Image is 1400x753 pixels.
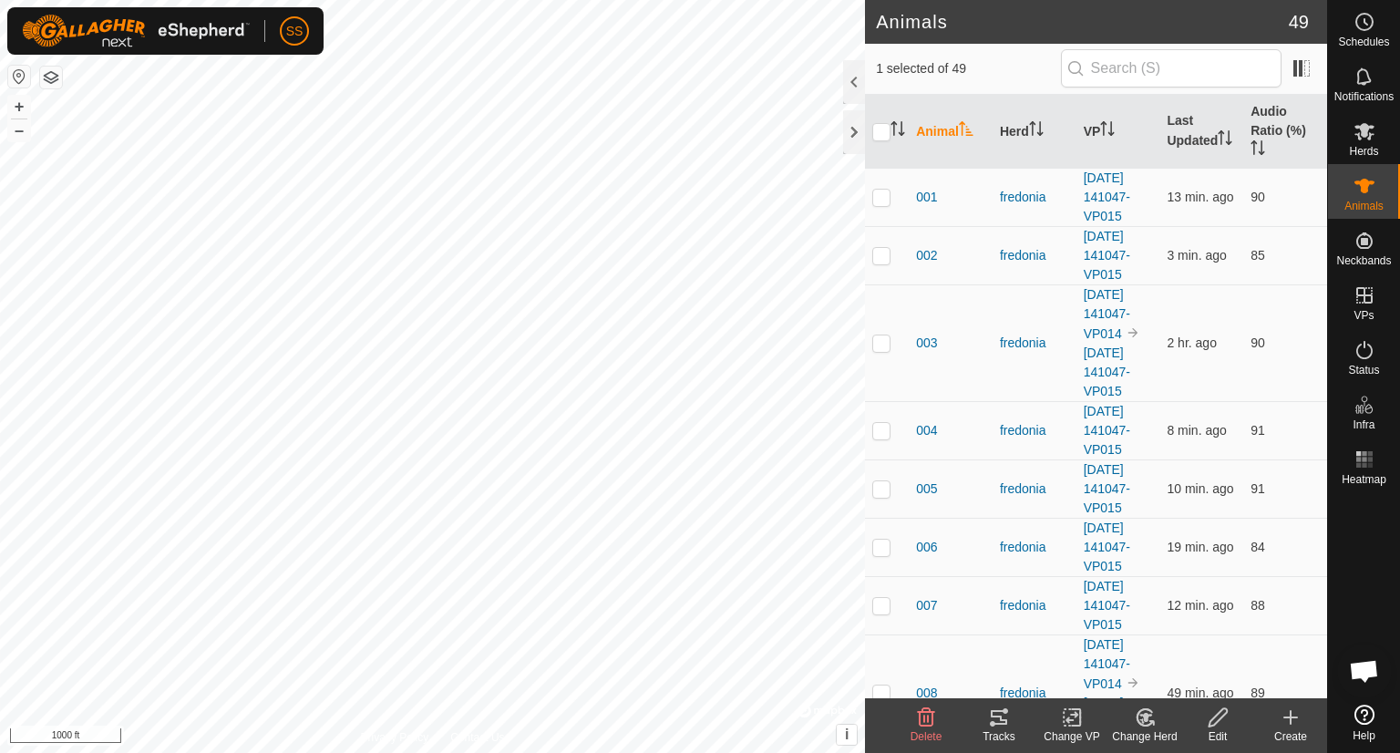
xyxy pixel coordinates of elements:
span: Oct 14, 2025, 9:54 AM [1167,335,1217,350]
button: Reset Map [8,66,30,88]
span: 007 [916,596,937,615]
a: Help [1328,697,1400,748]
button: Map Layers [40,67,62,88]
th: Animal [909,95,993,169]
div: fredonia [1000,684,1069,703]
span: i [845,727,849,742]
span: Oct 14, 2025, 12:12 PM [1167,190,1233,204]
a: [DATE] 141047-VP014 [1084,637,1130,691]
span: Status [1348,365,1379,376]
h2: Animals [876,11,1289,33]
div: fredonia [1000,246,1069,265]
span: Herds [1349,146,1378,157]
img: to [1126,676,1140,690]
span: Neckbands [1336,255,1391,266]
span: 005 [916,480,937,499]
a: Contact Us [450,729,504,746]
span: VPs [1354,310,1374,321]
span: Notifications [1334,91,1394,102]
p-sorticon: Activate to sort [1251,143,1265,158]
a: [DATE] 141047-VP015 [1084,579,1130,632]
span: 90 [1251,335,1265,350]
a: [DATE] 141047-VP014 [1084,287,1130,341]
div: fredonia [1000,334,1069,353]
button: – [8,119,30,141]
img: to [1126,325,1140,340]
th: Audio Ratio (%) [1243,95,1327,169]
a: [DATE] 141047-VP015 [1084,521,1130,573]
button: + [8,96,30,118]
p-sorticon: Activate to sort [1029,124,1044,139]
span: 006 [916,538,937,557]
span: Oct 14, 2025, 12:16 PM [1167,423,1226,438]
th: Last Updated [1159,95,1243,169]
p-sorticon: Activate to sort [1218,133,1232,148]
div: fredonia [1000,538,1069,557]
img: Gallagher Logo [22,15,250,47]
span: 89 [1251,686,1265,700]
div: fredonia [1000,188,1069,207]
span: Oct 14, 2025, 12:21 PM [1167,248,1226,263]
span: 85 [1251,248,1265,263]
span: 91 [1251,481,1265,496]
a: [DATE] 141047-VP015 [1084,229,1130,282]
th: VP [1076,95,1160,169]
span: 001 [916,188,937,207]
span: 84 [1251,540,1265,554]
a: [DATE] 141047-VP015 [1084,170,1130,223]
span: 003 [916,334,937,353]
span: 90 [1251,190,1265,204]
span: 49 [1289,8,1309,36]
input: Search (S) [1061,49,1282,88]
span: SS [286,22,304,41]
span: Animals [1344,201,1384,211]
span: Delete [911,730,942,743]
p-sorticon: Activate to sort [890,124,905,139]
div: Change Herd [1108,728,1181,745]
a: [DATE] 141047-VP015 [1084,346,1130,398]
span: Infra [1353,419,1374,430]
span: Schedules [1338,36,1389,47]
div: fredonia [1000,480,1069,499]
span: 008 [916,684,937,703]
div: Tracks [962,728,1035,745]
span: 002 [916,246,937,265]
span: 88 [1251,598,1265,613]
button: i [837,725,857,745]
p-sorticon: Activate to sort [959,124,973,139]
a: [DATE] 141047-VP015 [1084,696,1130,748]
span: Heatmap [1342,474,1386,485]
span: 004 [916,421,937,440]
span: 91 [1251,423,1265,438]
a: [DATE] 141047-VP015 [1084,462,1130,515]
span: 1 selected of 49 [876,59,1060,78]
div: fredonia [1000,596,1069,615]
a: [DATE] 141047-VP015 [1084,404,1130,457]
span: Oct 14, 2025, 11:35 AM [1167,686,1233,700]
span: Help [1353,730,1375,741]
p-sorticon: Activate to sort [1100,124,1115,139]
div: Change VP [1035,728,1108,745]
div: fredonia [1000,421,1069,440]
span: Oct 14, 2025, 12:06 PM [1167,540,1233,554]
a: Privacy Policy [361,729,429,746]
div: Create [1254,728,1327,745]
div: Edit [1181,728,1254,745]
span: Oct 14, 2025, 12:12 PM [1167,598,1233,613]
span: Oct 14, 2025, 12:14 PM [1167,481,1233,496]
div: Open chat [1337,644,1392,698]
th: Herd [993,95,1076,169]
